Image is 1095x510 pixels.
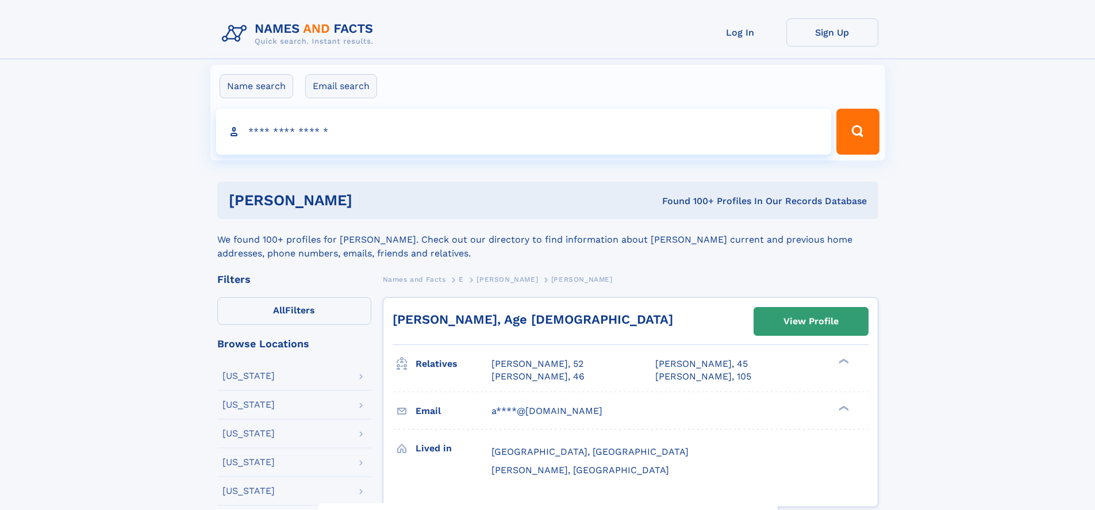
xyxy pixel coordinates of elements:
[655,370,751,383] a: [PERSON_NAME], 105
[754,308,868,335] a: View Profile
[694,18,786,47] a: Log In
[393,312,673,327] a: [PERSON_NAME], Age [DEMOGRAPHIC_DATA]
[491,446,689,457] span: [GEOGRAPHIC_DATA], [GEOGRAPHIC_DATA]
[216,109,832,155] input: search input
[217,274,371,285] div: Filters
[305,74,377,98] label: Email search
[220,74,293,98] label: Name search
[416,401,491,421] h3: Email
[222,400,275,409] div: [US_STATE]
[836,358,850,365] div: ❯
[459,275,464,283] span: E
[383,272,446,286] a: Names and Facts
[416,354,491,374] h3: Relatives
[217,219,878,260] div: We found 100+ profiles for [PERSON_NAME]. Check out our directory to find information about [PERS...
[836,109,879,155] button: Search Button
[477,272,538,286] a: [PERSON_NAME]
[273,305,285,316] span: All
[459,272,464,286] a: E
[477,275,538,283] span: [PERSON_NAME]
[783,308,839,335] div: View Profile
[491,358,583,370] a: [PERSON_NAME], 52
[217,18,383,49] img: Logo Names and Facts
[836,404,850,412] div: ❯
[222,371,275,381] div: [US_STATE]
[229,193,508,208] h1: [PERSON_NAME]
[222,486,275,496] div: [US_STATE]
[416,439,491,458] h3: Lived in
[786,18,878,47] a: Sign Up
[217,339,371,349] div: Browse Locations
[217,297,371,325] label: Filters
[491,370,585,383] a: [PERSON_NAME], 46
[491,465,669,476] span: [PERSON_NAME], [GEOGRAPHIC_DATA]
[655,358,748,370] a: [PERSON_NAME], 45
[507,195,867,208] div: Found 100+ Profiles In Our Records Database
[222,429,275,438] div: [US_STATE]
[222,458,275,467] div: [US_STATE]
[551,275,613,283] span: [PERSON_NAME]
